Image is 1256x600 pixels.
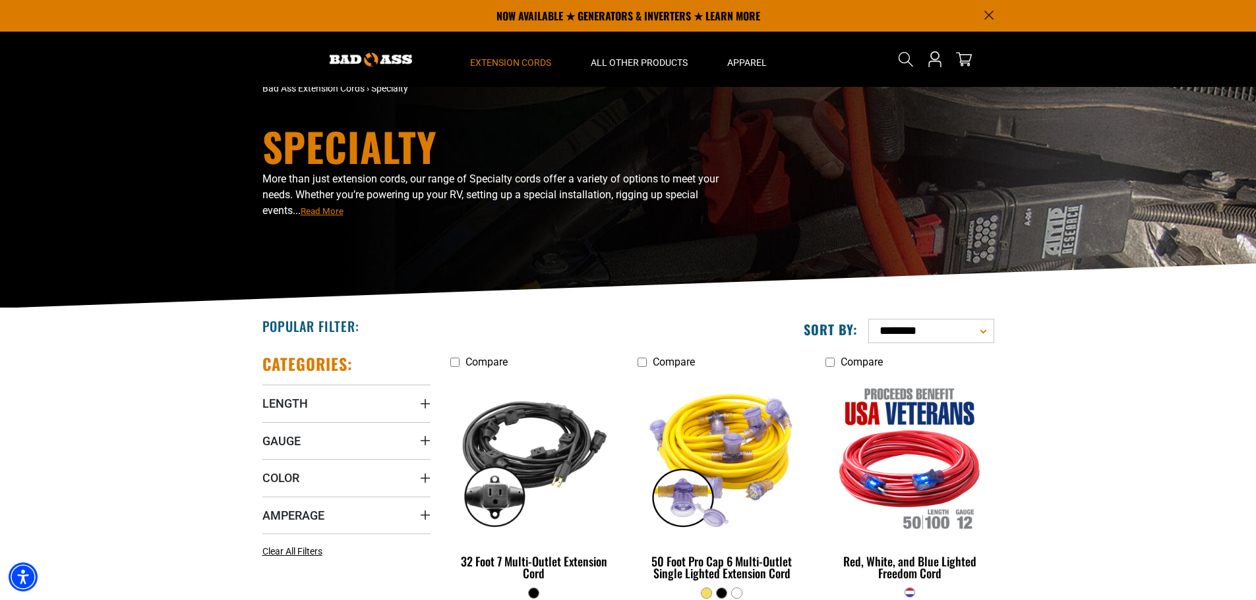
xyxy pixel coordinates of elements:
[638,375,806,587] a: yellow 50 Foot Pro Cap 6 Multi-Outlet Single Lighted Extension Cord
[301,206,344,216] span: Read More
[639,381,805,533] img: yellow
[465,356,508,368] span: Compare
[451,381,617,533] img: black
[262,545,328,559] a: Clear All Filters
[262,497,431,533] summary: Amperage
[262,354,353,374] h2: Categories:
[371,83,408,94] span: Specialty
[262,470,299,485] span: Color
[262,126,744,166] h1: Specialty
[262,317,359,335] h2: Popular Filter:
[804,321,858,338] label: Sort by:
[450,555,618,579] div: 32 Foot 7 Multi-Outlet Extension Cord
[653,356,695,368] span: Compare
[470,57,551,68] span: Extension Cords
[262,396,308,411] span: Length
[571,32,707,87] summary: All Other Products
[450,32,571,87] summary: Extension Cords
[9,562,38,591] div: Accessibility Menu
[841,356,883,368] span: Compare
[825,375,994,587] a: Red, White, and Blue Lighted Freedom Cord Red, White, and Blue Lighted Freedom Cord
[262,508,324,523] span: Amperage
[707,32,787,87] summary: Apparel
[262,385,431,422] summary: Length
[953,51,974,67] a: cart
[262,173,719,217] span: More than just extension cords, our range of Specialty cords offer a variety of options to meet y...
[638,555,806,579] div: 50 Foot Pro Cap 6 Multi-Outlet Single Lighted Extension Cord
[262,433,301,449] span: Gauge
[367,83,369,94] span: ›
[825,555,994,579] div: Red, White, and Blue Lighted Freedom Cord
[924,32,945,87] a: Open this option
[330,53,412,67] img: Bad Ass Extension Cords
[262,82,744,95] nav: breadcrumbs
[262,459,431,496] summary: Color
[450,375,618,587] a: black 32 Foot 7 Multi-Outlet Extension Cord
[262,83,365,94] a: Bad Ass Extension Cords
[827,381,993,533] img: Red, White, and Blue Lighted Freedom Cord
[262,422,431,459] summary: Gauge
[262,546,322,557] span: Clear All Filters
[727,57,767,68] span: Apparel
[895,49,916,70] summary: Search
[591,57,688,68] span: All Other Products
